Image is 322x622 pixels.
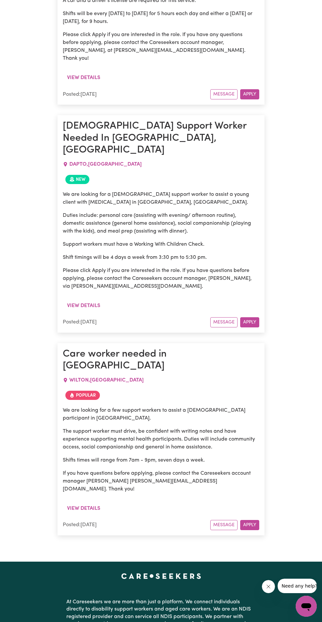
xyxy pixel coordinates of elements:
[63,318,210,326] div: Posted: [DATE]
[63,406,259,422] p: We are looking for a few support workers to assist a [DEMOGRAPHIC_DATA] participant in [GEOGRAPHI...
[63,300,104,312] button: View details
[240,520,259,530] button: Apply for this job
[240,317,259,327] button: Apply for this job
[296,596,317,617] iframe: Button to launch messaging window
[63,427,259,451] p: The support worker must drive, be confident with writing notes and have experience supporting men...
[63,348,259,372] h1: Care worker needed in [GEOGRAPHIC_DATA]
[63,469,259,493] p: If you have questions before applying, please contact the Careseekers account manager [PERSON_NAM...
[63,31,259,62] p: Please click Apply if you are interested in the role. If you have any questions before applying, ...
[240,89,259,99] button: Apply for this job
[210,520,238,530] button: Message
[278,579,317,593] iframe: Message from company
[63,191,259,206] p: We are looking for a [DEMOGRAPHIC_DATA] support worker to assist a young client with [MEDICAL_DAT...
[63,240,259,248] p: Support workers must have a Working With Children Check.
[63,212,259,235] p: Duties include: personal care (assisting with evening/ afternoon routine), domestic assistance (g...
[262,580,275,593] iframe: Close message
[63,120,259,156] h1: [DEMOGRAPHIC_DATA] Support Worker Needed In [GEOGRAPHIC_DATA], [GEOGRAPHIC_DATA]
[63,521,210,529] div: Posted: [DATE]
[63,254,259,261] p: Shift timings will be 4 days a week from 3:30 pm to 5:30 pm.
[63,502,104,515] button: View details
[69,378,144,383] span: WILTON , [GEOGRAPHIC_DATA]
[63,456,259,464] p: Shifts times will range from 7am - 9pm, seven days a week.
[63,267,259,290] p: Please click Apply if you are interested in the role. If you have questions before applying, plea...
[63,10,259,26] p: Shifts will be every [DATE] to [DATE] for 5 hours each day and either a [DATE] or [DATE], for 9 h...
[65,175,89,184] span: Job posted within the last 30 days
[65,391,100,400] span: Job is popular
[210,89,238,99] button: Message
[63,72,104,84] button: View details
[121,573,201,579] a: Careseekers home page
[4,5,40,10] span: Need any help?
[63,91,210,98] div: Posted: [DATE]
[69,162,142,167] span: DAPTO , [GEOGRAPHIC_DATA]
[210,317,238,327] button: Message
